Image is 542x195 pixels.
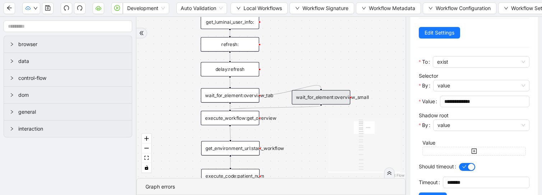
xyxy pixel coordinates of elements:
[419,112,449,118] label: Shadow root
[142,163,151,173] button: toggle interactivity
[77,5,83,11] span: redo
[139,31,144,36] span: double-right
[26,6,31,11] span: cloud-upload
[201,111,259,125] div: execute_workflow:get_overview
[201,62,259,76] div: delay:refresh
[369,4,415,12] span: Workflow Metadata
[425,29,454,37] span: Edit Settings
[10,76,14,80] span: right
[504,6,508,10] span: down
[419,27,460,38] button: Edit Settings
[10,110,14,114] span: right
[6,5,12,11] span: arrow-left
[261,85,321,95] g: Edge from wait_for_element:overview_tab to wait_for_element:overview_small
[4,104,132,120] div: general
[201,15,259,29] div: get_luminai_user_info:
[201,88,259,103] div: wait_for_element:overview_tab
[10,59,14,63] span: right
[18,125,126,133] span: interaction
[45,5,51,11] span: save
[18,74,126,82] span: control-flow
[289,3,354,14] button: downWorkflow Signature
[201,37,259,51] div: refresh:
[422,121,428,129] span: By
[96,5,101,11] span: cloud-server
[4,121,132,137] div: interaction
[471,148,477,154] span: plus-square
[423,3,496,14] button: downWorkflow Configuration
[4,53,132,69] div: data
[93,3,104,14] button: cloud-server
[18,91,126,99] span: dom
[114,5,120,11] span: play-circle
[33,6,38,10] span: down
[437,56,525,67] span: exist
[142,134,151,144] button: zoom in
[356,3,421,14] button: downWorkflow Metadata
[142,153,151,163] button: fit view
[230,106,321,109] g: Edge from wait_for_element:overview_small to execute_workflow:get_overview
[437,80,525,91] span: value
[10,42,14,46] span: right
[422,82,428,90] span: By
[4,70,132,86] div: control-flow
[201,169,260,183] div: execute_code:patient_num
[4,87,132,103] div: dom
[22,3,40,14] button: cloud-uploaddown
[231,3,288,14] button: downLocal Workflows
[64,5,69,11] span: undo
[10,127,14,131] span: right
[362,6,366,10] span: down
[422,58,428,66] span: To
[428,6,433,10] span: down
[292,90,350,104] div: wait_for_element:overview_small
[61,3,72,14] button: undo
[422,139,526,147] div: Value
[201,141,260,155] div: get_environment_url:start_workflow
[18,57,126,65] span: data
[10,93,14,97] span: right
[419,178,438,186] span: Timeout
[419,163,454,171] span: Should timeout
[387,171,392,176] span: double-right
[42,3,54,14] button: save
[437,120,525,131] span: value
[302,4,348,12] span: Workflow Signature
[419,73,438,79] label: Selector
[74,3,85,14] button: redo
[145,183,397,191] div: Graph errors
[4,36,132,53] div: browser
[4,3,15,14] button: arrow-left
[18,108,126,116] span: general
[181,3,223,14] span: Auto Validation
[111,3,123,14] button: play-circle
[127,3,165,14] span: Development
[244,4,282,12] span: Local Workflows
[422,147,526,155] button: plus-square
[422,97,435,105] span: Value
[436,4,491,12] span: Workflow Configuration
[142,144,151,153] button: zoom out
[236,6,241,10] span: down
[18,40,126,48] span: browser
[386,173,404,177] a: React Flow attribution
[295,6,300,10] span: down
